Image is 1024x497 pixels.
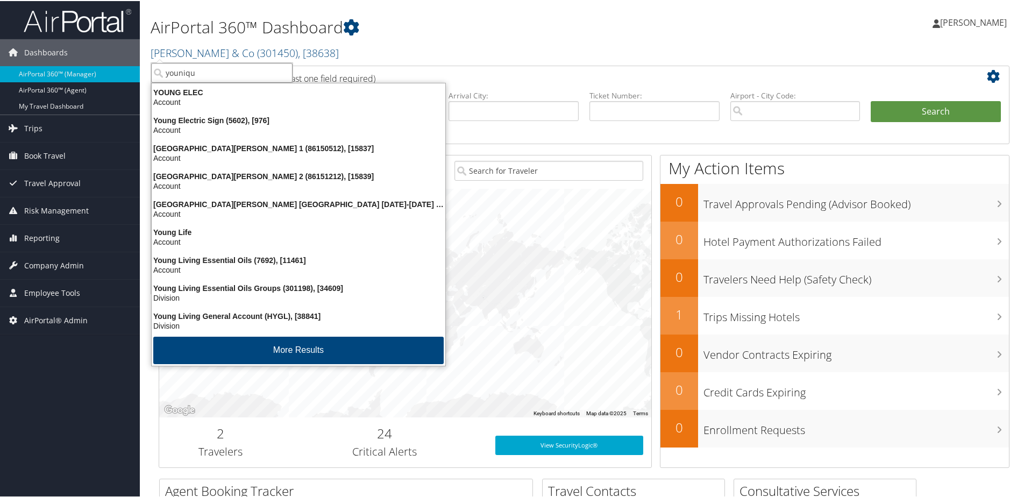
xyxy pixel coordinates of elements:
img: Google [162,402,197,416]
a: [PERSON_NAME] [933,5,1018,38]
a: 1Trips Missing Hotels [660,296,1009,333]
h3: Vendor Contracts Expiring [703,341,1009,361]
div: Young Living Essential Oils (7692), [11461] [145,254,452,264]
a: Open this area in Google Maps (opens a new window) [162,402,197,416]
span: Reporting [24,224,60,251]
h3: Travelers Need Help (Safety Check) [703,266,1009,286]
span: Employee Tools [24,279,80,306]
h2: 0 [660,229,698,247]
h2: 0 [660,417,698,436]
div: Account [145,208,452,218]
div: [GEOGRAPHIC_DATA][PERSON_NAME] [GEOGRAPHIC_DATA] [DATE]-[DATE] (86150516), [33937] [145,198,452,208]
h3: Critical Alerts [290,443,479,458]
h2: 0 [660,267,698,285]
input: Search Accounts [151,62,293,82]
img: airportal-logo.png [24,7,131,32]
span: Map data ©2025 [586,409,627,415]
span: Risk Management [24,196,89,223]
span: [PERSON_NAME] [940,16,1007,27]
div: Young Living General Account (HYGL), [38841] [145,310,452,320]
h1: AirPortal 360™ Dashboard [151,15,729,38]
h2: 24 [290,423,479,442]
a: Terms (opens in new tab) [633,409,648,415]
label: Ticket Number: [589,89,720,100]
label: Airport - City Code: [730,89,861,100]
div: Account [145,152,452,162]
h3: Trips Missing Hotels [703,303,1009,324]
span: (at least one field required) [273,72,375,83]
input: Search for Traveler [454,160,643,180]
a: [PERSON_NAME] & Co [151,45,339,59]
span: AirPortal® Admin [24,306,88,333]
span: Trips [24,114,42,141]
div: Account [145,124,452,134]
h2: 1 [660,304,698,323]
h3: Travelers [167,443,274,458]
div: Account [145,264,452,274]
span: , [ 38638 ] [298,45,339,59]
a: 0Hotel Payment Authorizations Failed [660,221,1009,258]
div: Young Electric Sign (5602), [976] [145,115,452,124]
h2: 0 [660,380,698,398]
div: Young Living Essential Oils Groups (301198), [34609] [145,282,452,292]
a: 0Travel Approvals Pending (Advisor Booked) [660,183,1009,221]
h3: Credit Cards Expiring [703,379,1009,399]
h3: Enrollment Requests [703,416,1009,437]
a: 0Credit Cards Expiring [660,371,1009,409]
a: 0Travelers Need Help (Safety Check) [660,258,1009,296]
span: Book Travel [24,141,66,168]
button: More Results [153,336,444,363]
h2: 0 [660,342,698,360]
h3: Hotel Payment Authorizations Failed [703,228,1009,248]
div: [GEOGRAPHIC_DATA][PERSON_NAME] 1 (86150512), [15837] [145,143,452,152]
h3: Travel Approvals Pending (Advisor Booked) [703,190,1009,211]
h2: 0 [660,191,698,210]
div: YOUNG ELEC [145,87,452,96]
span: Dashboards [24,38,68,65]
div: [GEOGRAPHIC_DATA][PERSON_NAME] 2 (86151212), [15839] [145,171,452,180]
a: View SecurityLogic® [495,435,643,454]
a: 0Enrollment Requests [660,409,1009,446]
h2: Airtinerary Lookup [167,67,930,85]
button: Keyboard shortcuts [534,409,580,416]
a: 0Vendor Contracts Expiring [660,333,1009,371]
div: Division [145,320,452,330]
div: Account [145,180,452,190]
span: Company Admin [24,251,84,278]
span: Travel Approval [24,169,81,196]
div: Young Life [145,226,452,236]
div: Division [145,292,452,302]
div: Account [145,236,452,246]
button: Search [871,100,1001,122]
span: ( 301450 ) [257,45,298,59]
label: Arrival City: [449,89,579,100]
h1: My Action Items [660,156,1009,179]
div: Account [145,96,452,106]
h2: 2 [167,423,274,442]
